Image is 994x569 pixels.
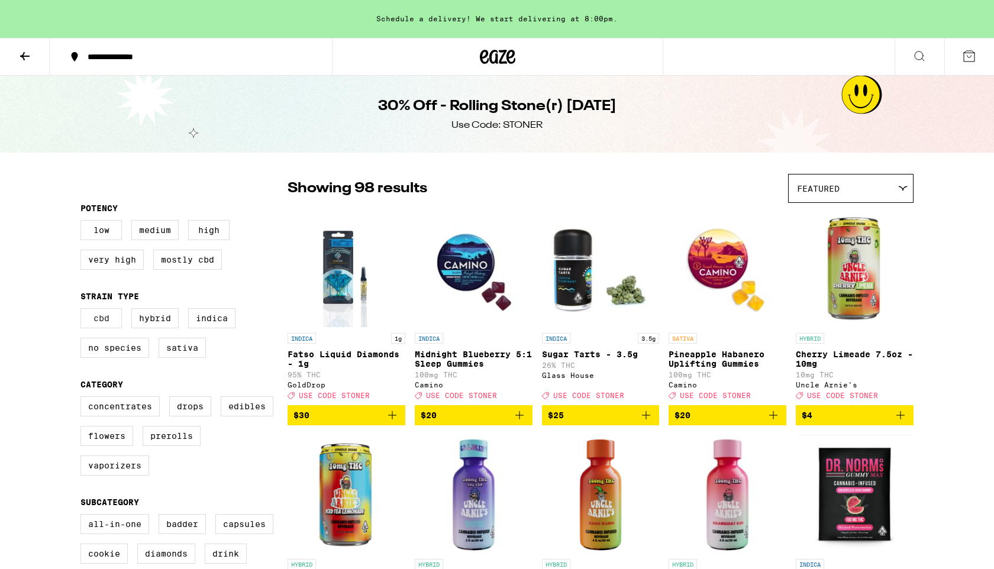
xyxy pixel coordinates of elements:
[288,405,405,425] button: Add to bag
[451,119,543,132] div: Use Code: STONER
[288,381,405,389] div: GoldDrop
[796,405,914,425] button: Add to bag
[215,514,273,534] label: Capsules
[299,392,370,399] span: USE CODE STONER
[293,410,309,420] span: $30
[415,350,532,368] p: Midnight Blueberry 5:1 Sleep Gummies
[80,544,128,564] label: Cookie
[426,392,497,399] span: USE CODE STONER
[221,396,273,416] label: Edibles
[415,435,532,553] img: Uncle Arnie's - Blueberry Night Cap 2oz Shot - 100mg
[80,250,144,270] label: Very High
[80,426,133,446] label: Flowers
[669,435,786,553] img: Uncle Arnie's - Strawberry Kiwi 2oz Shot - 100mg
[288,350,405,368] p: Fatso Liquid Diamonds - 1g
[80,292,139,301] legend: Strain Type
[680,392,751,399] span: USE CODE STONER
[797,184,840,193] span: Featured
[131,308,179,328] label: Hybrid
[80,203,118,213] legend: Potency
[415,333,443,344] p: INDICA
[796,209,914,327] img: Uncle Arnie's - Cherry Limeade 7.5oz - 10mg
[669,350,786,368] p: Pineapple Habanero Uplifting Gummies
[674,410,690,420] span: $20
[669,209,786,405] a: Open page for Pineapple Habanero Uplifting Gummies from Camino
[80,455,149,476] label: Vaporizers
[288,209,405,405] a: Open page for Fatso Liquid Diamonds - 1g from GoldDrop
[542,405,660,425] button: Add to bag
[7,8,85,18] span: Hi. Need any help?
[415,381,532,389] div: Camino
[288,333,316,344] p: INDICA
[378,96,617,117] h1: 30% Off - Rolling Stone(r) [DATE]
[798,435,912,553] img: Dr. Norm's - Watermelon Solventless Hash Gummy
[669,371,786,379] p: 100mg THC
[299,209,393,327] img: GoldDrop - Fatso Liquid Diamonds - 1g
[80,380,123,389] legend: Category
[137,544,195,564] label: Diamonds
[143,426,201,446] label: Prerolls
[807,392,878,399] span: USE CODE STONER
[159,514,206,534] label: Badder
[415,405,532,425] button: Add to bag
[802,410,812,420] span: $4
[421,410,437,420] span: $20
[542,371,660,379] div: Glass House
[188,308,235,328] label: Indica
[169,396,211,416] label: Drops
[542,209,660,327] img: Glass House - Sugar Tarts - 3.5g
[415,371,532,379] p: 100mg THC
[548,410,564,420] span: $25
[796,381,914,389] div: Uncle Arnie's
[288,371,405,379] p: 95% THC
[542,435,660,553] img: Uncle Arnie's - Magic Mango 2oz Shot - 100mg
[415,209,532,405] a: Open page for Midnight Blueberry 5:1 Sleep Gummies from Camino
[669,209,786,327] img: Camino - Pineapple Habanero Uplifting Gummies
[553,392,624,399] span: USE CODE STONER
[638,333,659,344] p: 3.5g
[796,333,824,344] p: HYBRID
[131,220,179,240] label: Medium
[80,497,139,507] legend: Subcategory
[80,308,122,328] label: CBD
[80,220,122,240] label: Low
[80,338,149,358] label: No Species
[542,209,660,405] a: Open page for Sugar Tarts - 3.5g from Glass House
[188,220,230,240] label: High
[542,361,660,369] p: 26% THC
[669,333,697,344] p: SATIVA
[80,396,160,416] label: Concentrates
[796,371,914,379] p: 10mg THC
[669,405,786,425] button: Add to bag
[542,350,660,359] p: Sugar Tarts - 3.5g
[669,381,786,389] div: Camino
[159,338,206,358] label: Sativa
[542,333,570,344] p: INDICA
[391,333,405,344] p: 1g
[796,209,914,405] a: Open page for Cherry Limeade 7.5oz - 10mg from Uncle Arnie's
[80,514,149,534] label: All-In-One
[796,350,914,368] p: Cherry Limeade 7.5oz - 10mg
[415,209,532,327] img: Camino - Midnight Blueberry 5:1 Sleep Gummies
[288,179,427,199] p: Showing 98 results
[153,250,222,270] label: Mostly CBD
[288,435,405,553] img: Uncle Arnie's - Iced Tea Lemonade 7.5oz - 10mg
[205,544,247,564] label: Drink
